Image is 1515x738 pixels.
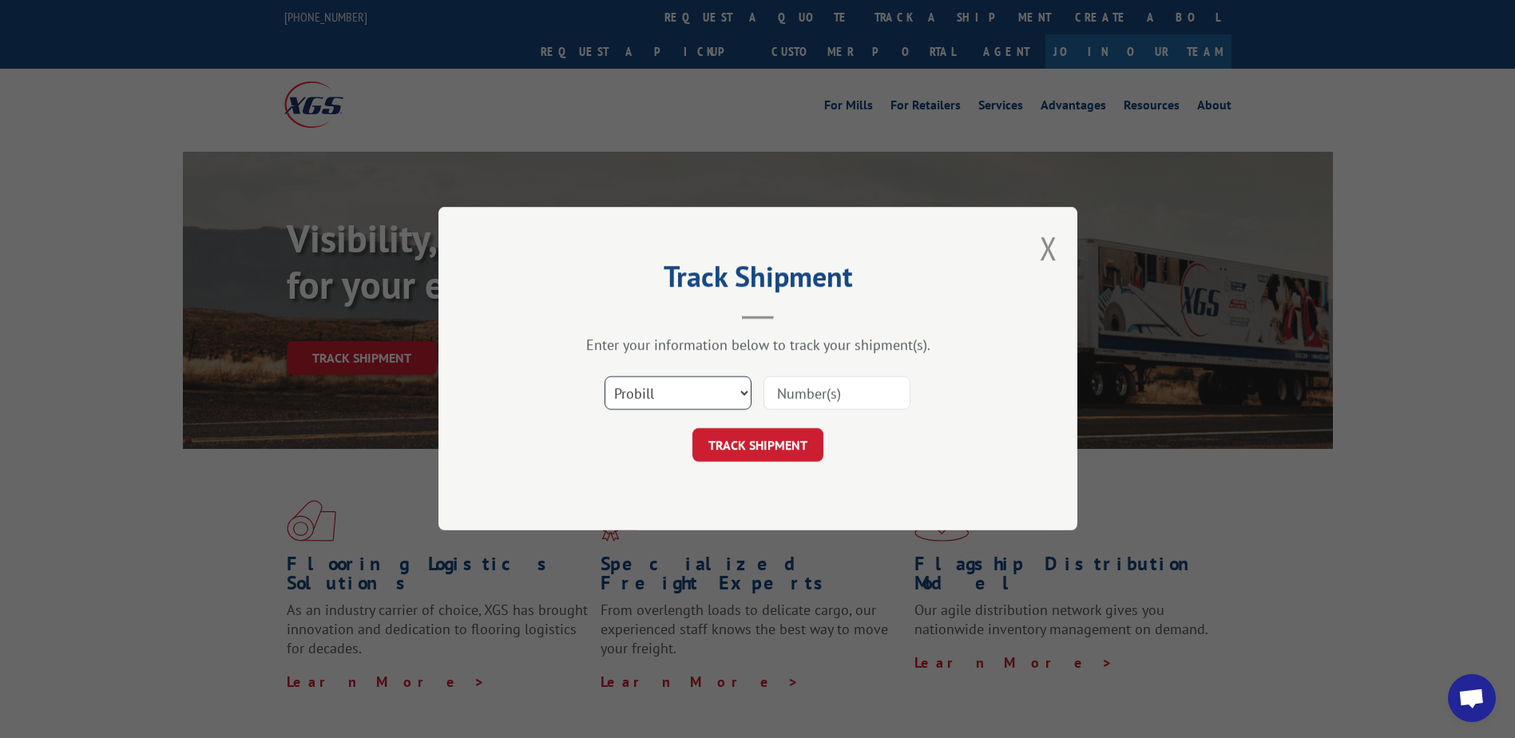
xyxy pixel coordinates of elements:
[1448,674,1496,722] div: Open chat
[692,429,823,462] button: TRACK SHIPMENT
[518,336,997,355] div: Enter your information below to track your shipment(s).
[518,265,997,296] h2: Track Shipment
[763,377,910,411] input: Number(s)
[1040,227,1057,269] button: Close modal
